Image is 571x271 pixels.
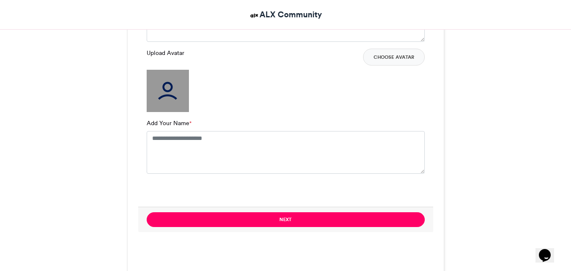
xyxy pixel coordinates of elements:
[535,237,563,263] iframe: chat widget
[363,49,425,66] button: Choose Avatar
[147,212,425,227] button: Next
[147,49,184,57] label: Upload Avatar
[147,119,191,128] label: Add Your Name
[249,10,260,21] img: ALX Community
[249,8,322,21] a: ALX Community
[147,70,189,112] img: user_filled.png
